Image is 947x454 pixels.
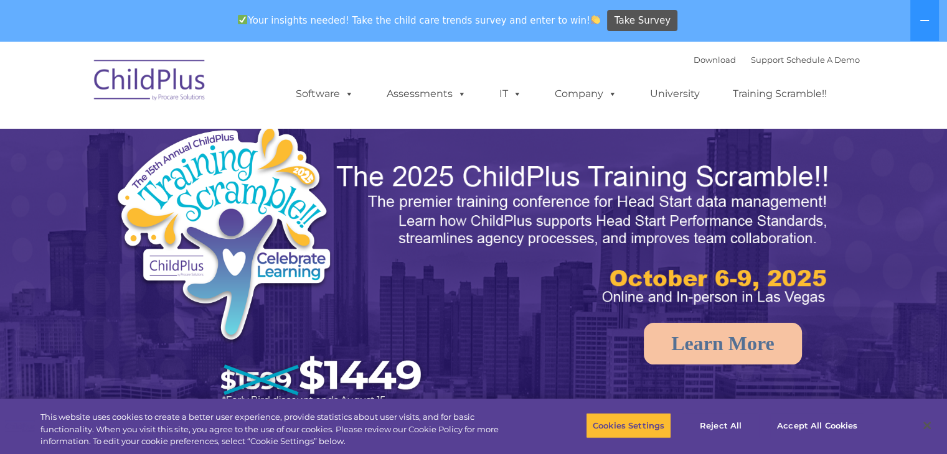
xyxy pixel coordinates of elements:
[682,412,760,438] button: Reject All
[283,81,366,106] a: Software
[586,412,671,438] button: Cookies Settings
[487,81,534,106] a: IT
[638,81,712,106] a: University
[238,15,247,24] img: ✅
[751,55,784,65] a: Support
[615,10,671,32] span: Take Survey
[374,81,479,106] a: Assessments
[694,55,860,65] font: |
[913,412,941,439] button: Close
[720,81,839,106] a: Training Scramble!!
[173,133,226,142] span: Phone number
[40,411,521,448] div: This website uses cookies to create a better user experience, provide statistics about user visit...
[233,8,606,32] span: Your insights needed! Take the child care trends survey and enter to win!
[786,55,860,65] a: Schedule A Demo
[644,323,802,364] a: Learn More
[591,15,600,24] img: 👏
[694,55,736,65] a: Download
[542,81,629,106] a: Company
[607,10,677,32] a: Take Survey
[173,82,211,91] span: Last name
[770,412,864,438] button: Accept All Cookies
[88,51,212,113] img: ChildPlus by Procare Solutions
